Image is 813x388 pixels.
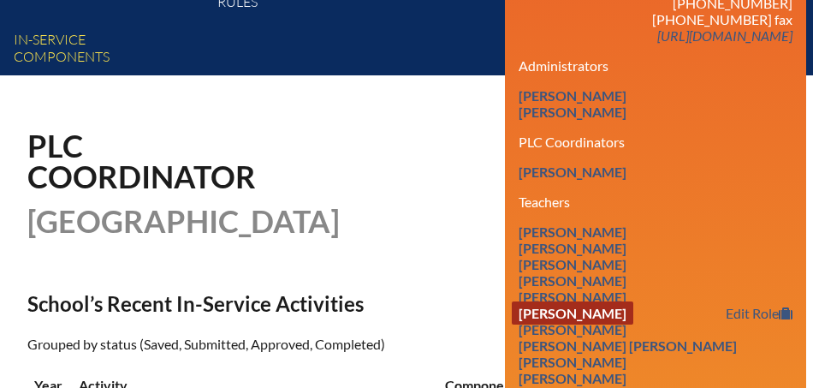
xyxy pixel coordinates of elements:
a: Edit Role [719,301,799,325]
a: [PERSON_NAME] [512,285,633,308]
a: [PERSON_NAME] [512,160,633,183]
span: PLC Coordinator [27,127,256,195]
a: [PERSON_NAME] [512,350,633,373]
a: [PERSON_NAME] [512,318,633,341]
a: [PERSON_NAME] [512,236,633,260]
a: [PERSON_NAME] [512,301,633,325]
p: Grouped by status (Saved, Submitted, Approved, Completed) [27,333,630,355]
a: [PERSON_NAME] [512,220,633,243]
h3: PLC Coordinators [519,134,792,150]
a: [PERSON_NAME] [512,253,633,276]
a: [PERSON_NAME] [512,84,633,107]
h2: School’s Recent In-Service Activities [27,291,630,316]
a: [URL][DOMAIN_NAME] [650,24,799,47]
a: [PERSON_NAME] [PERSON_NAME] [512,334,744,357]
a: [PERSON_NAME] [512,100,633,123]
h3: Administrators [519,57,792,74]
span: [GEOGRAPHIC_DATA] [27,202,340,240]
h3: Teachers [519,194,792,210]
a: [PERSON_NAME] [512,269,633,292]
